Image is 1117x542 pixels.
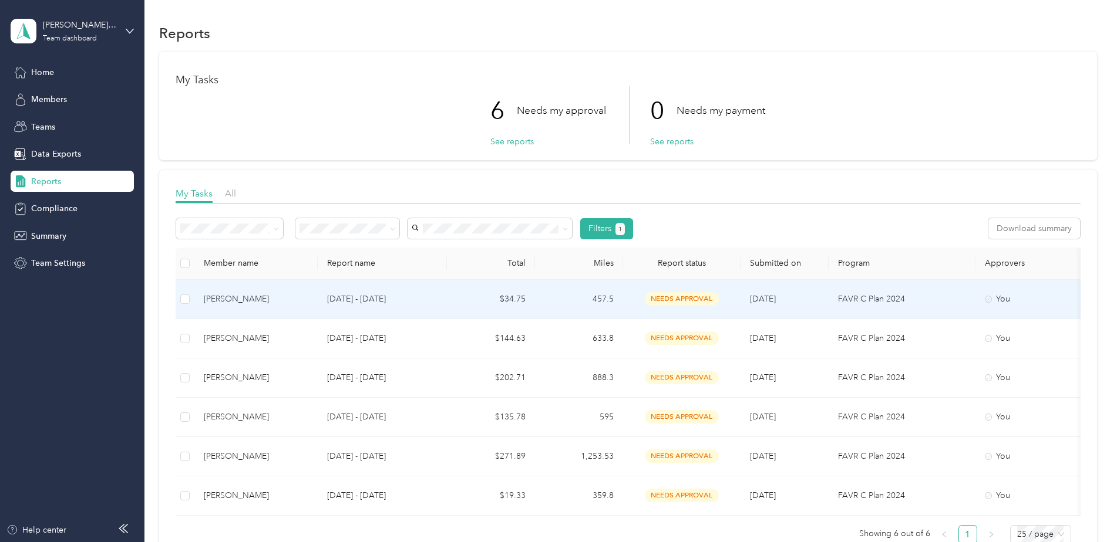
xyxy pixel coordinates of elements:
[535,437,623,476] td: 1,253.53
[985,371,1084,384] div: You
[176,74,1081,86] h1: My Tasks
[741,248,829,280] th: Submitted on
[535,398,623,437] td: 595
[31,257,85,269] span: Team Settings
[650,135,694,148] button: See reports
[327,489,438,502] p: [DATE] - [DATE]
[618,224,622,235] span: 1
[985,293,1084,306] div: You
[327,411,438,424] p: [DATE] - [DATE]
[327,371,438,384] p: [DATE] - [DATE]
[645,489,719,502] span: needs approval
[829,437,975,476] td: FAVR C Plan 2024
[838,371,966,384] p: FAVR C Plan 2024
[750,451,776,461] span: [DATE]
[975,248,1093,280] th: Approvers
[838,489,966,502] p: FAVR C Plan 2024
[31,175,61,188] span: Reports
[447,358,535,398] td: $202.71
[838,293,966,306] p: FAVR C Plan 2024
[204,450,308,463] div: [PERSON_NAME]
[327,332,438,345] p: [DATE] - [DATE]
[985,332,1084,345] div: You
[645,292,719,306] span: needs approval
[204,293,308,306] div: [PERSON_NAME]
[838,411,966,424] p: FAVR C Plan 2024
[650,86,677,135] p: 0
[31,121,55,133] span: Teams
[447,280,535,319] td: $34.75
[204,489,308,502] div: [PERSON_NAME]
[988,218,1080,239] button: Download summary
[632,258,731,268] span: Report status
[447,398,535,437] td: $135.78
[176,188,213,199] span: My Tasks
[159,27,210,39] h1: Reports
[1051,476,1117,542] iframe: Everlance-gr Chat Button Frame
[327,293,438,306] p: [DATE] - [DATE]
[838,450,966,463] p: FAVR C Plan 2024
[750,412,776,422] span: [DATE]
[645,449,719,463] span: needs approval
[535,280,623,319] td: 457.5
[204,332,308,345] div: [PERSON_NAME]
[490,86,517,135] p: 6
[750,372,776,382] span: [DATE]
[43,19,116,31] div: [PERSON_NAME][EMAIL_ADDRESS][PERSON_NAME][DOMAIN_NAME]
[194,248,318,280] th: Member name
[544,258,614,268] div: Miles
[829,319,975,358] td: FAVR C Plan 2024
[750,294,776,304] span: [DATE]
[6,524,66,536] button: Help center
[580,218,634,239] button: Filters1
[204,371,308,384] div: [PERSON_NAME]
[829,398,975,437] td: FAVR C Plan 2024
[750,490,776,500] span: [DATE]
[985,411,1084,424] div: You
[318,248,447,280] th: Report name
[327,450,438,463] p: [DATE] - [DATE]
[645,371,719,384] span: needs approval
[535,319,623,358] td: 633.8
[43,35,97,42] div: Team dashboard
[535,476,623,516] td: 359.8
[490,135,534,148] button: See reports
[447,476,535,516] td: $19.33
[535,358,623,398] td: 888.3
[31,230,66,242] span: Summary
[988,531,995,538] span: right
[829,248,975,280] th: Program
[677,103,765,118] p: Needs my payment
[447,319,535,358] td: $144.63
[204,411,308,424] div: [PERSON_NAME]
[517,103,606,118] p: Needs my approval
[204,258,308,268] div: Member name
[615,223,625,235] button: 1
[985,450,1084,463] div: You
[829,476,975,516] td: FAVR C Plan 2024
[985,489,1084,502] div: You
[941,531,948,538] span: left
[31,93,67,106] span: Members
[456,258,526,268] div: Total
[447,437,535,476] td: $271.89
[750,333,776,343] span: [DATE]
[31,66,54,79] span: Home
[829,280,975,319] td: FAVR C Plan 2024
[829,358,975,398] td: FAVR C Plan 2024
[31,148,81,160] span: Data Exports
[645,331,719,345] span: needs approval
[31,202,78,215] span: Compliance
[225,188,236,199] span: All
[838,332,966,345] p: FAVR C Plan 2024
[645,410,719,424] span: needs approval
